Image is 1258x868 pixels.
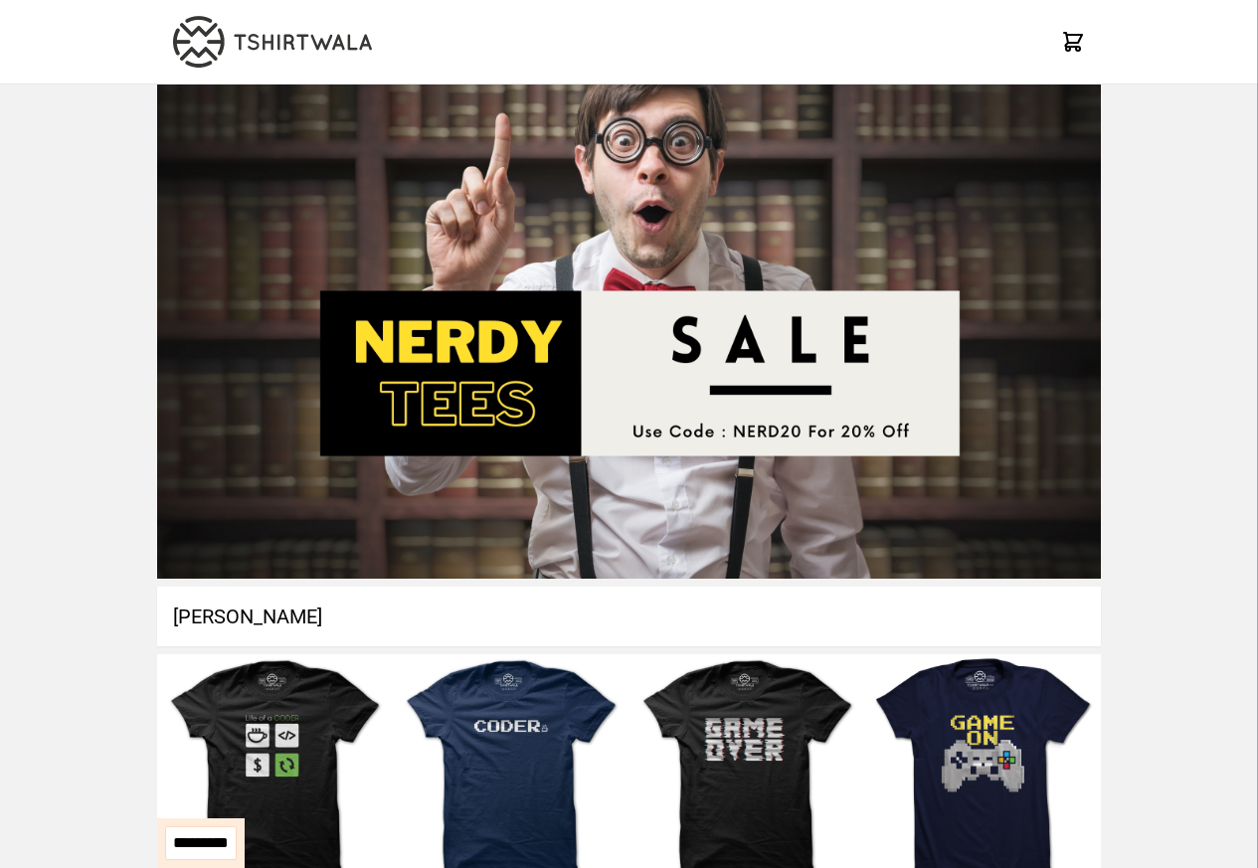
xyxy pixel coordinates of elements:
[157,587,1101,646] h1: [PERSON_NAME]
[173,16,372,68] img: TW-LOGO-400-104.png
[157,85,1101,579] img: Nerdy Tshirt Category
